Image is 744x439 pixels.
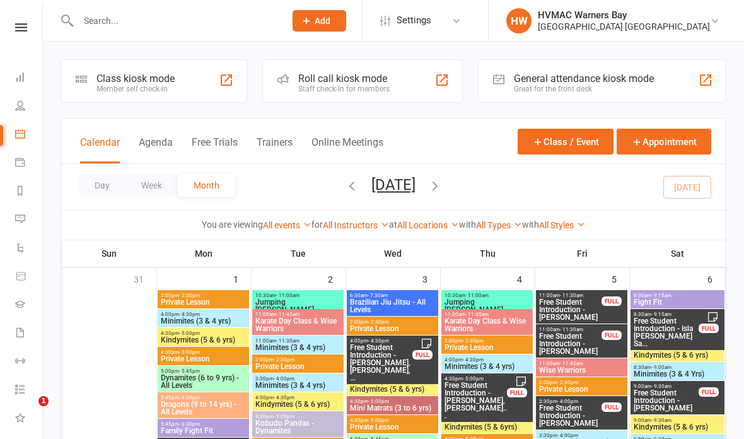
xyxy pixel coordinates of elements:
a: All Locations [397,220,459,230]
span: - 6:30pm [179,395,200,401]
strong: You are viewing [202,220,263,230]
div: Member self check-in [96,85,175,93]
span: - 4:30pm [179,312,200,317]
span: - 11:30am [276,338,299,344]
span: 11:00am [255,338,341,344]
span: - 2:30pm [368,319,389,325]
span: Add [315,16,330,26]
span: Minimites (3 & 4 Yrs) [633,370,722,378]
button: Add [293,10,346,32]
span: 2:00pm [538,380,625,385]
button: Calendar [80,136,120,163]
span: Kobudo Pandas - Dynamites [255,419,341,435]
span: 8:30am [633,293,722,298]
span: Jumping [PERSON_NAME] [255,298,341,313]
th: Thu [440,240,535,267]
span: Minimites (3 & 4 yrs) [160,317,247,325]
span: Minimites (3 & 4 yrs) [444,363,530,370]
th: Tue [251,240,346,267]
button: Class / Event [518,129,613,155]
th: Wed [346,240,440,267]
div: FULL [699,387,719,397]
strong: at [389,220,397,230]
span: 5:45pm [160,395,247,401]
strong: with [522,220,539,230]
div: HW [506,8,532,33]
span: Private Lesson [160,298,247,306]
span: - 11:45am [465,312,489,317]
button: Agenda [139,136,173,163]
span: - 6:30pm [179,421,200,427]
div: HVMAC Warners Bay [538,9,710,21]
span: - 9:00am [651,365,671,370]
span: 4:00pm [444,357,530,363]
div: Staff check-in for members [298,85,390,93]
th: Sat [629,240,726,267]
span: - 2:30pm [557,380,578,385]
span: Kindymites (5 & 6yrs) [444,423,530,431]
span: Kindymites (5 & 6 yrs) [633,351,722,359]
span: 4:00pm [160,312,247,317]
span: Kindymites (5 & 6 yrs) [160,336,247,344]
span: Private Lesson [255,363,341,370]
button: Week [125,174,178,197]
iframe: Intercom live chat [13,396,43,426]
span: - 11:45am [560,361,583,366]
span: - 9:30am [651,383,671,389]
th: Sun [62,240,156,267]
span: - 11:30am [560,293,583,298]
div: FULL [602,296,622,306]
div: Class kiosk mode [96,73,175,85]
span: - 5:00pm [463,376,484,382]
span: - 5:45pm [179,368,200,374]
span: Free Student Introduction - [PERSON_NAME] [538,404,602,427]
span: Private Lesson [160,355,247,363]
span: - 5:00pm [274,414,294,419]
span: Private Lesson [538,385,625,393]
span: - 5:00pm [179,331,200,336]
span: 2:00pm [349,319,436,325]
span: 5:00pm [160,368,247,374]
input: Search... [74,12,276,30]
span: - 9:15am [651,293,671,298]
span: Family Fight Fit [160,427,247,435]
span: 9:00am [633,383,699,389]
div: FULL [699,324,719,333]
div: Great for the front desk [514,85,654,93]
span: - 4:30pm [274,395,294,401]
span: Settings [397,6,431,35]
span: - 4:00pm [557,433,578,438]
button: [DATE] [371,176,416,194]
span: 5:45pm [160,421,247,427]
span: - 11:00am [465,293,489,298]
span: - 5:00pm [368,418,389,423]
span: - 11:45am [276,312,299,317]
span: 2:00pm [444,338,530,344]
span: 10:30am [255,293,341,298]
a: Calendar [15,121,44,149]
span: Jumping [PERSON_NAME] [444,298,530,313]
span: Mini Matrats (3 to 6 yrs) [349,404,436,412]
a: All Types [476,220,522,230]
span: 1 [38,396,49,406]
span: 6:30am [349,293,436,298]
span: - 2:30pm [274,357,294,363]
div: Roll call kiosk mode [298,73,390,85]
span: Free Student Introduction - [PERSON_NAME] [538,298,602,321]
span: 3:30pm [538,433,625,438]
span: Private Lesson [444,344,530,351]
span: 4:30pm [349,399,436,404]
span: Fight Fit [633,298,722,306]
div: 4 [517,268,535,289]
div: 2 [328,268,346,289]
div: 5 [612,268,629,289]
span: 8:30am [633,365,722,370]
span: Karate Day Class & Wise Warriors [444,317,530,332]
span: - 4:00pm [274,376,294,382]
th: Fri [535,240,629,267]
span: 11:00am [538,293,602,298]
span: - 4:30pm [368,338,389,344]
span: - 2:30pm [463,338,484,344]
span: 11:00am [538,327,602,332]
span: 2:00pm [160,293,247,298]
